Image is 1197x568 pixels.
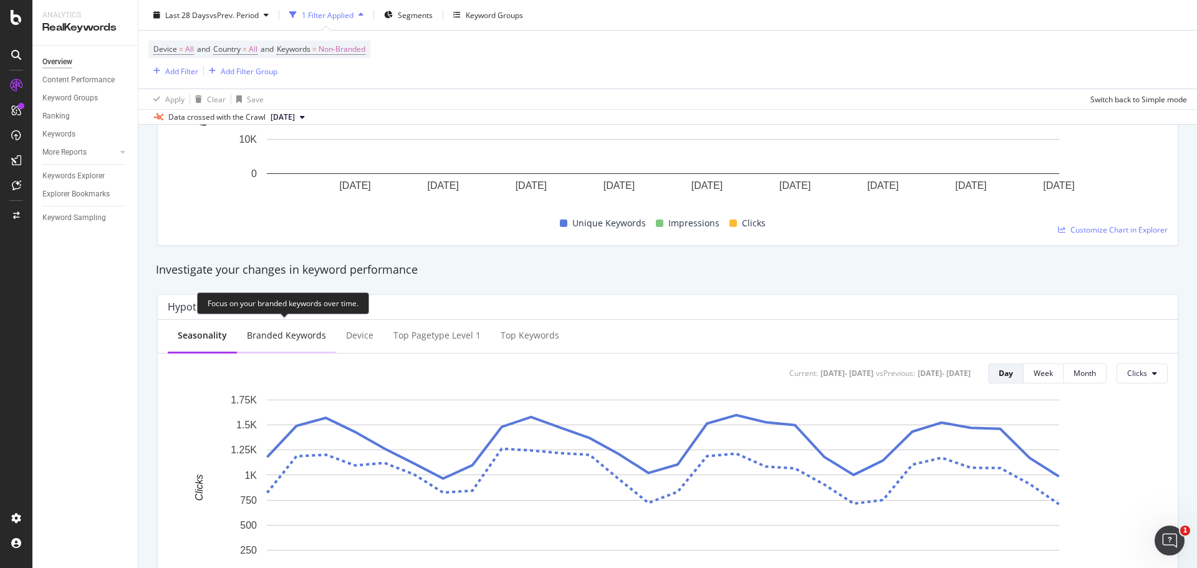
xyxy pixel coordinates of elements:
[42,92,129,105] a: Keyword Groups
[779,180,810,191] text: [DATE]
[398,9,433,20] span: Segments
[221,65,277,76] div: Add Filter Group
[42,170,129,183] a: Keywords Explorer
[148,89,185,109] button: Apply
[153,44,177,54] span: Device
[42,170,105,183] div: Keywords Explorer
[918,368,971,378] div: [DATE] - [DATE]
[247,329,326,342] div: Branded Keywords
[261,44,274,54] span: and
[244,469,257,480] text: 1K
[231,445,257,455] text: 1.25K
[466,9,523,20] div: Keyword Groups
[165,94,185,104] div: Apply
[42,55,129,69] a: Overview
[1058,224,1168,235] a: Customize Chart in Explorer
[185,41,194,58] span: All
[266,110,310,125] button: [DATE]
[1085,89,1187,109] button: Switch back to Simple mode
[393,329,481,342] div: Top pagetype Level 1
[197,292,369,314] div: Focus on your branded keywords over time.
[271,112,295,123] span: 2025 Sep. 9th
[190,89,226,109] button: Clear
[236,420,257,430] text: 1.5K
[240,494,257,505] text: 750
[231,395,257,405] text: 1.75K
[42,92,98,105] div: Keyword Groups
[240,520,257,531] text: 500
[42,188,110,201] div: Explorer Bookmarks
[42,55,72,69] div: Overview
[346,329,373,342] div: Device
[240,545,257,556] text: 250
[379,5,438,25] button: Segments
[603,180,635,191] text: [DATE]
[42,10,128,21] div: Analytics
[1117,363,1168,383] button: Clicks
[148,5,274,25] button: Last 28 DaysvsPrev. Period
[876,368,915,378] div: vs Previous :
[165,65,198,76] div: Add Filter
[42,211,129,224] a: Keyword Sampling
[302,9,353,20] div: 1 Filter Applied
[231,89,264,109] button: Save
[165,9,209,20] span: Last 28 Days
[319,41,365,58] span: Non-Branded
[156,262,1180,278] div: Investigate your changes in keyword performance
[207,94,226,104] div: Clear
[820,368,873,378] div: [DATE] - [DATE]
[42,21,128,35] div: RealKeywords
[1070,224,1168,235] span: Customize Chart in Explorer
[448,5,528,25] button: Keyword Groups
[251,168,257,179] text: 0
[168,112,266,123] div: Data crossed with the Crawl
[198,48,209,126] text: Unique Keywords
[179,44,183,54] span: =
[312,44,317,54] span: =
[42,74,129,87] a: Content Performance
[742,216,766,231] span: Clicks
[168,301,348,313] div: Hypotheses to Investigate - Over Time
[988,363,1024,383] button: Day
[42,110,70,123] div: Ranking
[789,368,818,378] div: Current:
[1024,363,1064,383] button: Week
[516,180,547,191] text: [DATE]
[428,180,459,191] text: [DATE]
[1034,368,1053,378] div: Week
[501,329,559,342] div: Top Keywords
[42,110,129,123] a: Ranking
[284,5,368,25] button: 1 Filter Applied
[209,9,259,20] span: vs Prev. Period
[999,368,1013,378] div: Day
[339,180,370,191] text: [DATE]
[247,94,264,104] div: Save
[42,211,106,224] div: Keyword Sampling
[1155,526,1185,556] iframe: Intercom live chat
[42,146,117,159] a: More Reports
[42,146,87,159] div: More Reports
[572,216,646,231] span: Unique Keywords
[239,134,257,145] text: 10K
[42,128,129,141] a: Keywords
[42,74,115,87] div: Content Performance
[197,44,210,54] span: and
[1064,363,1107,383] button: Month
[249,41,257,58] span: All
[1127,368,1147,378] span: Clicks
[1074,368,1096,378] div: Month
[178,329,227,342] div: Seasonality
[213,44,241,54] span: Country
[1180,526,1190,536] span: 1
[277,44,310,54] span: Keywords
[691,180,723,191] text: [DATE]
[867,180,898,191] text: [DATE]
[243,44,247,54] span: =
[148,64,198,79] button: Add Filter
[1043,180,1074,191] text: [DATE]
[204,64,277,79] button: Add Filter Group
[955,180,986,191] text: [DATE]
[42,188,129,201] a: Explorer Bookmarks
[42,128,75,141] div: Keywords
[194,474,204,501] text: Clicks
